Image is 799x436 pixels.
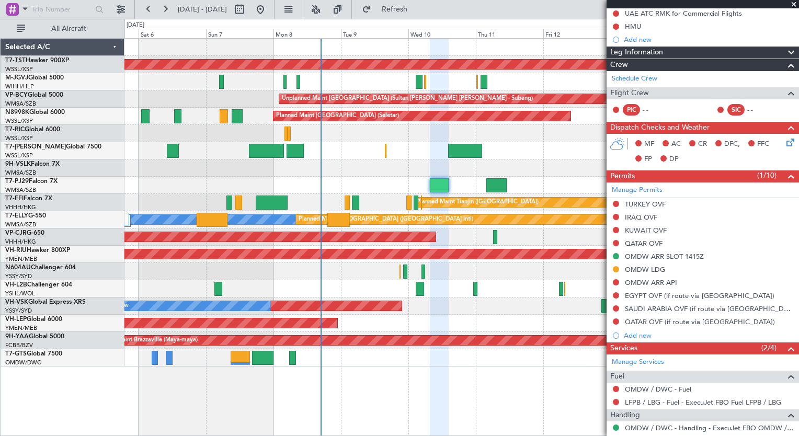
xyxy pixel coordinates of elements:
span: FP [644,154,652,165]
a: YSSY/SYD [5,272,32,280]
a: T7-FFIFalcon 7X [5,196,52,202]
div: UAE ATC RMK for Commercial Flights [625,9,742,18]
span: All Aircraft [27,25,110,32]
span: Leg Information [610,47,663,59]
span: Services [610,342,637,354]
a: VP-CJRG-650 [5,230,44,236]
a: T7-RICGlobal 6000 [5,127,60,133]
a: VP-BCYGlobal 5000 [5,92,63,98]
a: VH-VSKGlobal Express XRS [5,299,86,305]
span: N604AU [5,265,31,271]
a: 9H-VSLKFalcon 7X [5,161,60,167]
a: WMSA/SZB [5,221,36,228]
a: WMSA/SZB [5,100,36,108]
span: VH-RIU [5,247,27,254]
div: OMDW ARR SLOT 1415Z [625,252,704,261]
span: T7-PJ29 [5,178,29,185]
a: WMSA/SZB [5,169,36,177]
a: T7-[PERSON_NAME]Global 7500 [5,144,101,150]
div: TURKEY OVF [625,200,666,209]
span: Flight Crew [610,87,649,99]
div: QATAR OVF [625,239,663,248]
span: T7-[PERSON_NAME] [5,144,66,150]
span: Handling [610,409,640,421]
span: VP-BCY [5,92,28,98]
span: Fuel [610,371,624,383]
div: Sun 7 [206,29,273,38]
div: Fri 12 [543,29,611,38]
span: Permits [610,170,635,182]
span: VH-VSK [5,299,28,305]
a: WSSL/XSP [5,117,33,125]
span: FFC [757,139,769,150]
span: DP [669,154,679,165]
div: KUWAIT OVF [625,226,667,235]
span: T7-GTS [5,351,27,357]
span: M-JGVJ [5,75,28,81]
a: OMDW / DWC - Handling - ExecuJet FBO OMDW / DWC [625,423,794,432]
a: WSSL/XSP [5,134,33,142]
span: CR [698,139,707,150]
button: Refresh [357,1,420,18]
div: Unplanned Maint [GEOGRAPHIC_DATA] (Sultan [PERSON_NAME] [PERSON_NAME] - Subang) [282,91,533,107]
div: PIC [623,104,640,116]
span: N8998K [5,109,29,116]
a: T7-PJ29Falcon 7X [5,178,58,185]
span: DFC, [724,139,740,150]
span: 9H-YAA [5,334,29,340]
a: WIHH/HLP [5,83,34,90]
span: [DATE] - [DATE] [178,5,227,14]
div: Thu 11 [476,29,543,38]
a: M-JGVJGlobal 5000 [5,75,64,81]
div: SIC [727,104,745,116]
span: VH-LEP [5,316,27,323]
span: T7-ELLY [5,213,28,219]
button: All Aircraft [12,20,113,37]
a: T7-GTSGlobal 7500 [5,351,62,357]
span: Dispatch Checks and Weather [610,122,710,134]
div: Planned Maint [GEOGRAPHIC_DATA] (Seletar) [276,108,399,124]
div: Wed 10 [408,29,476,38]
a: VHHH/HKG [5,238,36,246]
div: Mon 8 [273,29,341,38]
a: YMEN/MEB [5,255,37,263]
a: Schedule Crew [612,74,657,84]
div: Add new [624,331,794,340]
div: Sat 6 [139,29,206,38]
a: Manage Permits [612,185,663,196]
div: QATAR OVF (if route via [GEOGRAPHIC_DATA]) [625,317,775,326]
div: - - [643,105,666,114]
span: Crew [610,59,628,71]
a: VH-L2BChallenger 604 [5,282,72,288]
a: OMDW/DWC [5,359,41,366]
a: FCBB/BZV [5,341,33,349]
div: [DATE] [127,21,144,30]
span: T7-RIC [5,127,25,133]
div: Planned Maint Tianjin ([GEOGRAPHIC_DATA]) [417,194,539,210]
div: IRAQ OVF [625,213,657,222]
div: EGYPT OVF (if route via [GEOGRAPHIC_DATA]) [625,291,774,300]
a: 9H-YAAGlobal 5000 [5,334,64,340]
span: 9H-VSLK [5,161,31,167]
a: WSSL/XSP [5,65,33,73]
div: OMDW ARR API [625,278,677,287]
a: VH-RIUHawker 800XP [5,247,70,254]
div: OMDW LDG [625,265,665,274]
div: - - [747,105,771,114]
a: WMSA/SZB [5,186,36,194]
a: YSHL/WOL [5,290,35,297]
a: YSSY/SYD [5,307,32,315]
div: Add new [624,35,794,44]
span: MF [644,139,654,150]
a: VH-LEPGlobal 6000 [5,316,62,323]
span: VH-L2B [5,282,27,288]
a: T7-TSTHawker 900XP [5,58,69,64]
span: VP-CJR [5,230,27,236]
span: T7-FFI [5,196,24,202]
span: Refresh [373,6,417,13]
a: WSSL/XSP [5,152,33,159]
a: VHHH/HKG [5,203,36,211]
input: Trip Number [32,2,92,17]
div: SAUDI ARABIA OVF (if route via [GEOGRAPHIC_DATA]) [625,304,794,313]
span: (2/4) [761,342,777,353]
